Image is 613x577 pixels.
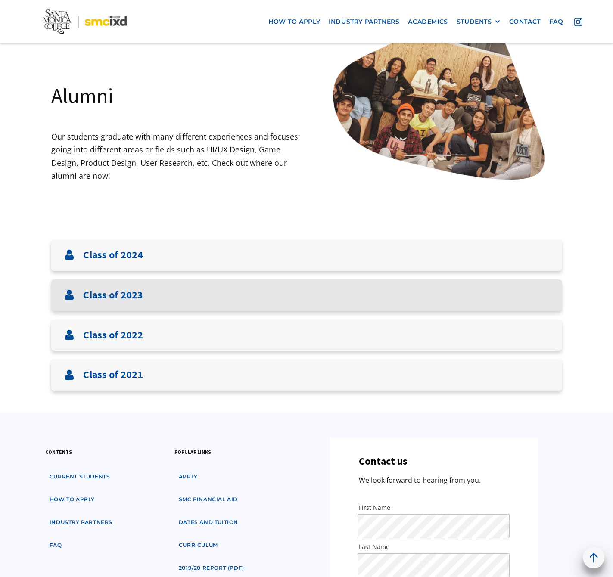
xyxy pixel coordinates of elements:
p: Our students graduate with many different experiences and focuses; going into different areas or ... [51,130,307,183]
img: User icon [64,290,75,300]
a: faq [45,537,66,553]
a: 2019/20 Report (pdf) [174,560,249,576]
img: User icon [64,250,75,260]
a: industry partners [45,515,117,530]
a: industry partners [324,13,404,29]
a: how to apply [264,13,324,29]
a: faq [545,13,568,29]
img: icon - instagram [574,18,582,26]
a: contact [505,13,545,29]
label: First Name [359,503,508,512]
div: STUDENTS [457,18,501,25]
a: curriculum [174,537,222,553]
h3: Class of 2023 [83,289,143,301]
h3: popular links [174,448,211,456]
a: back to top [583,547,604,568]
h3: Contact us [359,455,408,468]
h1: Alumni [51,82,113,109]
a: Academics [404,13,452,29]
div: STUDENTS [457,18,492,25]
label: Last Name [359,543,508,551]
p: We look forward to hearing from you. [359,475,481,486]
h3: Class of 2024 [83,249,143,261]
a: how to apply [45,492,99,508]
a: apply [174,469,202,485]
a: dates and tuition [174,515,243,530]
img: User icon [64,330,75,340]
img: Santa Monica College - SMC IxD logo [43,9,127,34]
a: SMC financial aid [174,492,242,508]
h3: contents [45,448,72,456]
h3: Class of 2021 [83,369,143,381]
img: User icon [64,370,75,380]
a: Current students [45,469,115,485]
h3: Class of 2022 [83,329,143,341]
